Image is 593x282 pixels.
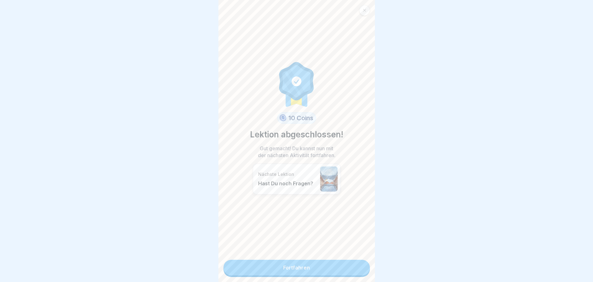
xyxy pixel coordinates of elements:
div: 10 Coins [277,112,316,124]
p: Gut gemacht! Du kannst nun mit der nächsten Aktivität fortfahren. [256,145,337,159]
img: coin.svg [278,113,287,123]
p: Nächste Lektion [258,172,317,177]
a: Fortfahren [223,260,370,275]
p: Hast Du noch Fragen? [258,180,317,187]
p: Lektion abgeschlossen! [250,129,343,141]
img: completion.svg [276,60,318,107]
